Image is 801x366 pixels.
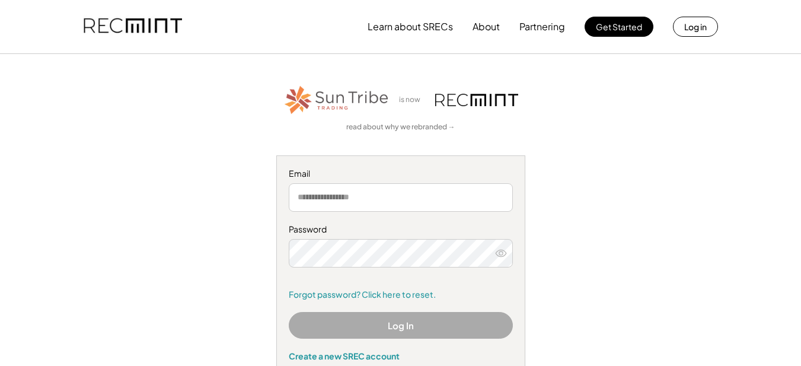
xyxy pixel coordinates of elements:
div: Email [289,168,513,180]
button: Learn about SRECs [368,15,453,39]
img: recmint-logotype%403x.png [84,7,182,47]
img: recmint-logotype%403x.png [435,94,518,106]
img: STT_Horizontal_Logo%2B-%2BColor.png [283,84,390,116]
button: Partnering [519,15,565,39]
button: Log In [289,312,513,339]
div: is now [396,95,429,105]
a: read about why we rebranded → [346,122,455,132]
button: Get Started [585,17,653,37]
div: Password [289,224,513,235]
div: Create a new SREC account [289,351,513,361]
a: Forgot password? Click here to reset. [289,289,513,301]
button: Log in [673,17,718,37]
button: About [473,15,500,39]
